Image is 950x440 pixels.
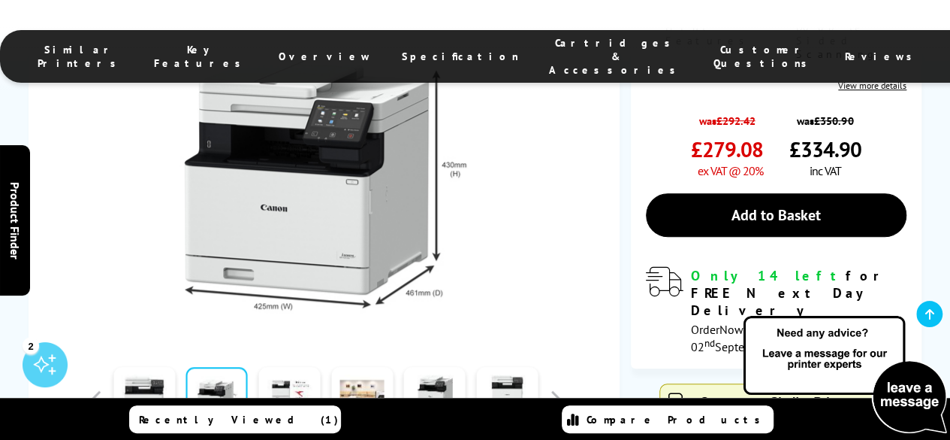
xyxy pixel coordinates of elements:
[691,106,763,128] span: was
[810,163,841,178] span: inc VAT
[716,114,755,128] strike: £292.42
[660,384,891,421] button: Compare to Similar Printers
[154,43,249,70] span: Key Features
[646,193,906,237] a: Add to Basket
[740,314,950,437] img: Open Live Chat window
[549,36,683,77] span: Cartridges & Accessories
[691,267,906,319] div: for FREE Next Day Delivery
[698,163,763,178] span: ex VAT @ 20%
[562,405,774,433] a: Compare Products
[700,396,859,408] span: Compare to Similar Printers
[845,50,920,63] span: Reviews
[587,413,768,426] span: Compare Products
[814,114,853,128] strike: £350.90
[789,135,861,163] span: £334.90
[691,322,864,354] span: Order for Free Delivery [DATE] 02 September!
[38,43,124,70] span: Similar Printers
[23,337,39,354] div: 2
[646,267,906,354] div: modal_delivery
[789,106,861,128] span: was
[691,135,763,163] span: £279.08
[8,181,23,259] span: Product Finder
[279,50,372,63] span: Overview
[179,36,473,331] img: Canon i-SENSYS MF752Cdw Thumbnail
[719,322,743,337] span: Now
[704,336,715,350] sup: nd
[713,43,815,70] span: Customer Questions
[139,413,339,426] span: Recently Viewed (1)
[691,267,846,284] span: Only 14 left
[129,405,341,433] a: Recently Viewed (1)
[402,50,519,63] span: Specification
